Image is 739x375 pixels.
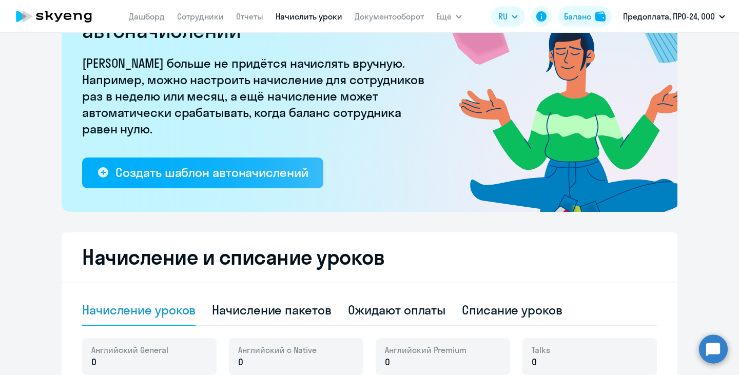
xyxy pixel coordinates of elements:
[595,11,606,22] img: balance
[436,6,462,27] button: Ещё
[385,356,390,369] span: 0
[238,344,317,356] span: Английский с Native
[532,344,550,356] span: Talks
[618,4,730,29] button: Предоплата, ПРО-24, ООО
[115,164,308,181] div: Создать шаблон автоначислений
[82,245,657,269] h2: Начисление и списание уроков
[385,344,466,356] span: Английский Premium
[491,6,525,27] button: RU
[91,344,168,356] span: Английский General
[564,10,591,23] div: Баланс
[91,356,96,369] span: 0
[82,157,323,188] button: Создать шаблон автоначислений
[82,302,196,318] div: Начисление уроков
[177,11,224,22] a: Сотрудники
[129,11,165,22] a: Дашборд
[436,10,452,23] span: Ещё
[276,11,342,22] a: Начислить уроки
[212,302,331,318] div: Начисление пакетов
[498,10,508,23] span: RU
[236,11,263,22] a: Отчеты
[355,11,424,22] a: Документооборот
[462,302,562,318] div: Списание уроков
[348,302,446,318] div: Ожидают оплаты
[558,6,612,27] button: Балансbalance
[623,10,715,23] p: Предоплата, ПРО-24, ООО
[238,356,243,369] span: 0
[82,55,431,137] p: [PERSON_NAME] больше не придётся начислять вручную. Например, можно настроить начисление для сотр...
[532,356,537,369] span: 0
